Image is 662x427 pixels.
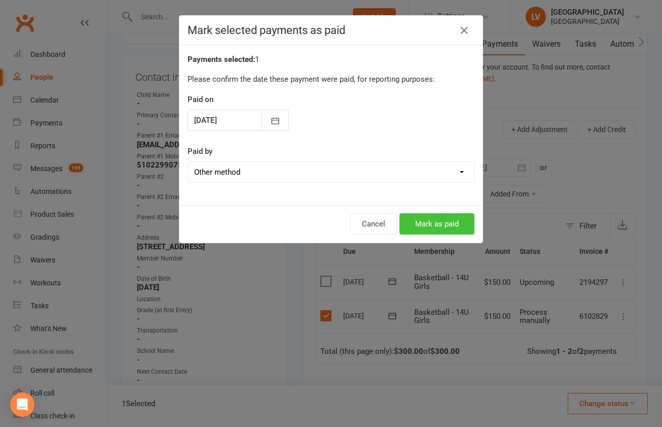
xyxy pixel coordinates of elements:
button: Close [456,22,472,39]
div: Open Intercom Messenger [10,392,34,417]
div: 1 [188,53,474,65]
button: Cancel [350,213,397,235]
h4: Mark selected payments as paid [188,24,474,37]
label: Paid by [188,145,212,157]
button: Mark as paid [399,213,474,235]
label: Paid on [188,93,213,106]
strong: Payments selected: [188,55,255,64]
p: Please confirm the date these payment were paid, for reporting purposes: [188,73,474,85]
